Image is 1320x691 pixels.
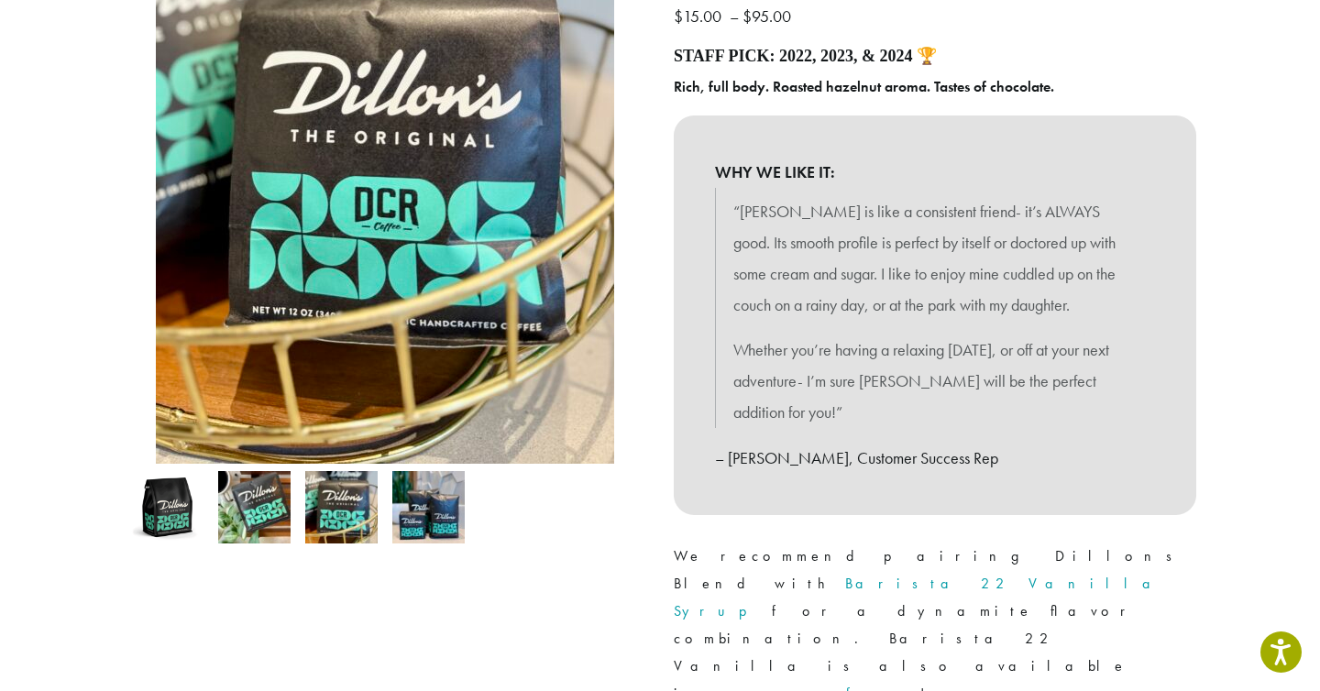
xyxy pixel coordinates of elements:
[674,77,1054,96] b: Rich, full body. Roasted hazelnut aroma. Tastes of chocolate.
[674,47,1196,67] h4: Staff Pick: 2022, 2023, & 2024 🏆
[305,471,378,543] img: Dillons - Image 3
[715,443,1155,474] p: – [PERSON_NAME], Customer Success Rep
[742,5,752,27] span: $
[730,5,739,27] span: –
[733,335,1137,427] p: Whether you’re having a relaxing [DATE], or off at your next adventure- I’m sure [PERSON_NAME] wi...
[674,5,683,27] span: $
[733,196,1137,320] p: “[PERSON_NAME] is like a consistent friend- it’s ALWAYS good. Its smooth profile is perfect by it...
[742,5,796,27] bdi: 95.00
[392,471,465,543] img: Dillons - Image 4
[674,574,1165,620] a: Barista 22 Vanilla Syrup
[131,471,203,543] img: Dillons
[715,157,1155,188] b: WHY WE LIKE IT:
[218,471,291,543] img: Dillons - Image 2
[674,5,726,27] bdi: 15.00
